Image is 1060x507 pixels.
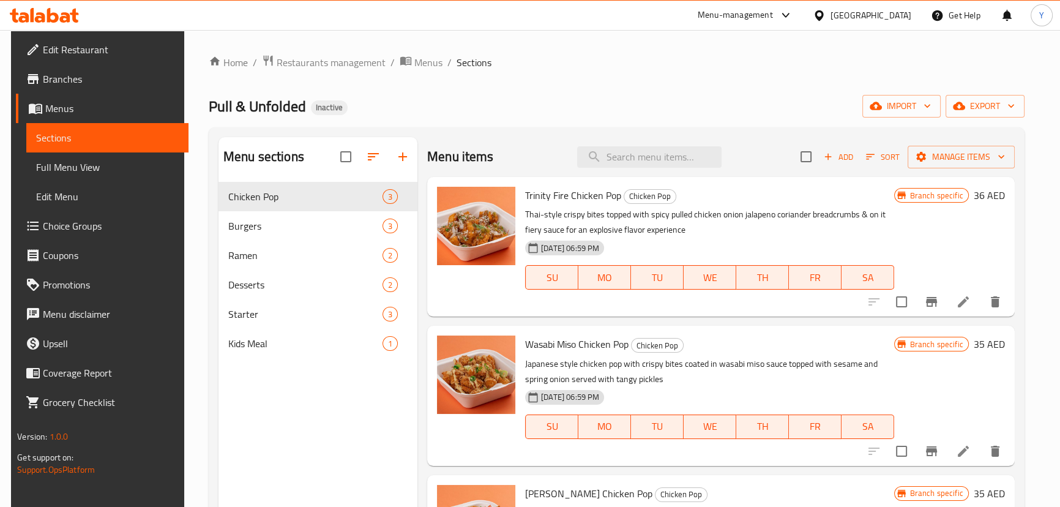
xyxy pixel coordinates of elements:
div: Ramen [228,248,383,263]
button: Manage items [908,146,1015,168]
span: TU [636,418,679,435]
a: Full Menu View [26,152,188,182]
a: Home [209,55,248,70]
a: Branches [16,64,188,94]
span: WE [689,418,731,435]
span: [PERSON_NAME] Chicken Pop [525,484,652,503]
span: Edit Restaurant [43,42,178,57]
a: Restaurants management [262,54,386,70]
span: Sort sections [359,142,388,171]
a: Choice Groups [16,211,188,241]
span: Chicken Pop [228,189,383,204]
a: Menu disclaimer [16,299,188,329]
button: Branch-specific-item [917,287,946,317]
span: Manage items [917,149,1005,165]
button: Sort [863,148,903,167]
img: Trinity Fire Chicken Pop [437,187,515,265]
a: Menus [400,54,442,70]
span: Sections [457,55,491,70]
span: 1.0.0 [50,429,69,445]
button: MO [578,265,631,290]
span: SA [846,269,889,287]
h6: 35 AED [974,485,1005,502]
span: Full Menu View [36,160,178,175]
a: Coverage Report [16,358,188,388]
div: [GEOGRAPHIC_DATA] [830,9,911,22]
span: Sort [866,150,900,164]
span: Pull & Unfolded [209,92,306,120]
span: Promotions [43,277,178,292]
span: MO [583,269,626,287]
button: SU [525,415,578,439]
button: MO [578,415,631,439]
span: Inactive [311,102,348,113]
div: items [383,307,398,321]
span: 2 [383,250,397,261]
span: Chicken Pop [655,487,707,501]
a: Edit menu item [956,295,971,309]
button: TH [736,265,789,290]
span: Sort items [858,148,908,167]
a: Menus [16,94,188,123]
span: Menus [414,55,442,70]
li: / [253,55,257,70]
button: delete [980,287,1010,317]
span: Y [1039,9,1044,22]
button: Add [819,148,858,167]
button: WE [684,415,736,439]
span: Add item [819,148,858,167]
button: Add section [388,142,417,171]
span: Kids Meal [228,336,383,351]
span: TH [741,418,784,435]
a: Edit menu item [956,444,971,459]
span: Choice Groups [43,219,178,233]
button: FR [789,265,842,290]
div: Chicken Pop [624,189,676,204]
span: TH [741,269,784,287]
button: SA [842,265,894,290]
li: / [447,55,452,70]
span: SU [531,269,573,287]
span: WE [689,269,731,287]
span: Version: [17,429,47,445]
button: WE [684,265,736,290]
span: Chicken Pop [624,189,676,203]
div: items [383,277,398,292]
span: 1 [383,338,397,350]
a: Promotions [16,270,188,299]
div: items [383,219,398,233]
div: Ramen2 [218,241,417,270]
span: Chicken Pop [632,339,683,353]
span: Add [822,150,855,164]
a: Coupons [16,241,188,270]
span: Branches [43,72,178,86]
span: Starter [228,307,383,321]
span: [DATE] 06:59 PM [536,242,604,254]
span: Branch specific [905,339,968,350]
span: SA [846,418,889,435]
span: import [872,99,931,114]
a: Upsell [16,329,188,358]
span: export [955,99,1015,114]
div: Burgers3 [218,211,417,241]
h6: 35 AED [974,336,1005,353]
button: FR [789,415,842,439]
img: Wasabi Miso Chicken Pop [437,336,515,414]
span: Trinity Fire Chicken Pop [525,186,621,205]
span: 3 [383,220,397,232]
span: SU [531,418,573,435]
button: SU [525,265,578,290]
div: Desserts2 [218,270,417,299]
div: Chicken Pop3 [218,182,417,211]
button: SA [842,415,894,439]
span: Burgers [228,219,383,233]
a: Grocery Checklist [16,388,188,417]
div: Kids Meal1 [218,329,417,358]
div: items [383,336,398,351]
span: Select to update [889,438,914,464]
nav: breadcrumb [209,54,1025,70]
h2: Menu items [427,148,494,166]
